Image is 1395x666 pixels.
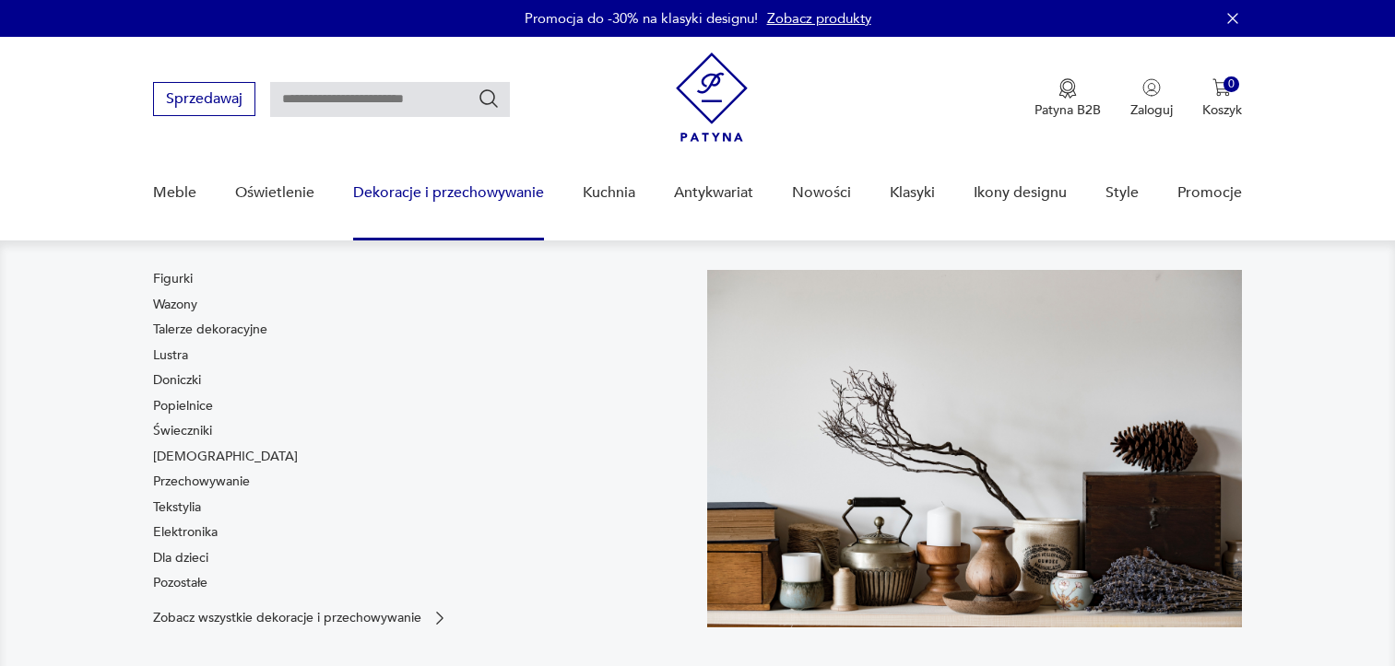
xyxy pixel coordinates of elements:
[1202,78,1242,119] button: 0Koszyk
[153,609,449,627] a: Zobacz wszystkie dekoracje i przechowywanie
[1034,78,1101,119] a: Ikona medaluPatyna B2B
[974,158,1067,228] a: Ikony designu
[583,158,635,228] a: Kuchnia
[353,158,544,228] a: Dekoracje i przechowywanie
[153,523,218,542] a: Elektronika
[767,9,871,28] a: Zobacz produkty
[153,498,201,517] a: Tekstylia
[1202,101,1242,119] p: Koszyk
[153,397,213,415] a: Popielnice
[674,158,753,228] a: Antykwariat
[153,321,267,339] a: Talerze dekoracyjne
[235,158,314,228] a: Oświetlenie
[792,158,851,228] a: Nowości
[1034,101,1101,119] p: Patyna B2B
[1212,78,1231,97] img: Ikona koszyka
[153,371,201,390] a: Doniczki
[1177,158,1242,228] a: Promocje
[153,549,208,567] a: Dla dzieci
[707,270,1242,627] img: cfa44e985ea346226f89ee8969f25989.jpg
[1105,158,1139,228] a: Style
[153,296,197,314] a: Wazony
[153,346,188,365] a: Lustra
[153,612,421,624] p: Zobacz wszystkie dekoracje i przechowywanie
[153,158,196,228] a: Meble
[676,53,748,142] img: Patyna - sklep z meblami i dekoracjami vintage
[153,422,212,440] a: Świeczniki
[153,94,255,107] a: Sprzedawaj
[153,270,193,288] a: Figurki
[890,158,935,228] a: Klasyki
[1130,101,1173,119] p: Zaloguj
[1130,78,1173,119] button: Zaloguj
[1034,78,1101,119] button: Patyna B2B
[1058,78,1077,99] img: Ikona medalu
[1224,76,1239,92] div: 0
[153,448,298,466] a: [DEMOGRAPHIC_DATA]
[153,82,255,116] button: Sprzedawaj
[153,574,207,592] a: Pozostałe
[153,473,250,491] a: Przechowywanie
[525,9,758,28] p: Promocja do -30% na klasyki designu!
[478,88,500,110] button: Szukaj
[1142,78,1161,97] img: Ikonka użytkownika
